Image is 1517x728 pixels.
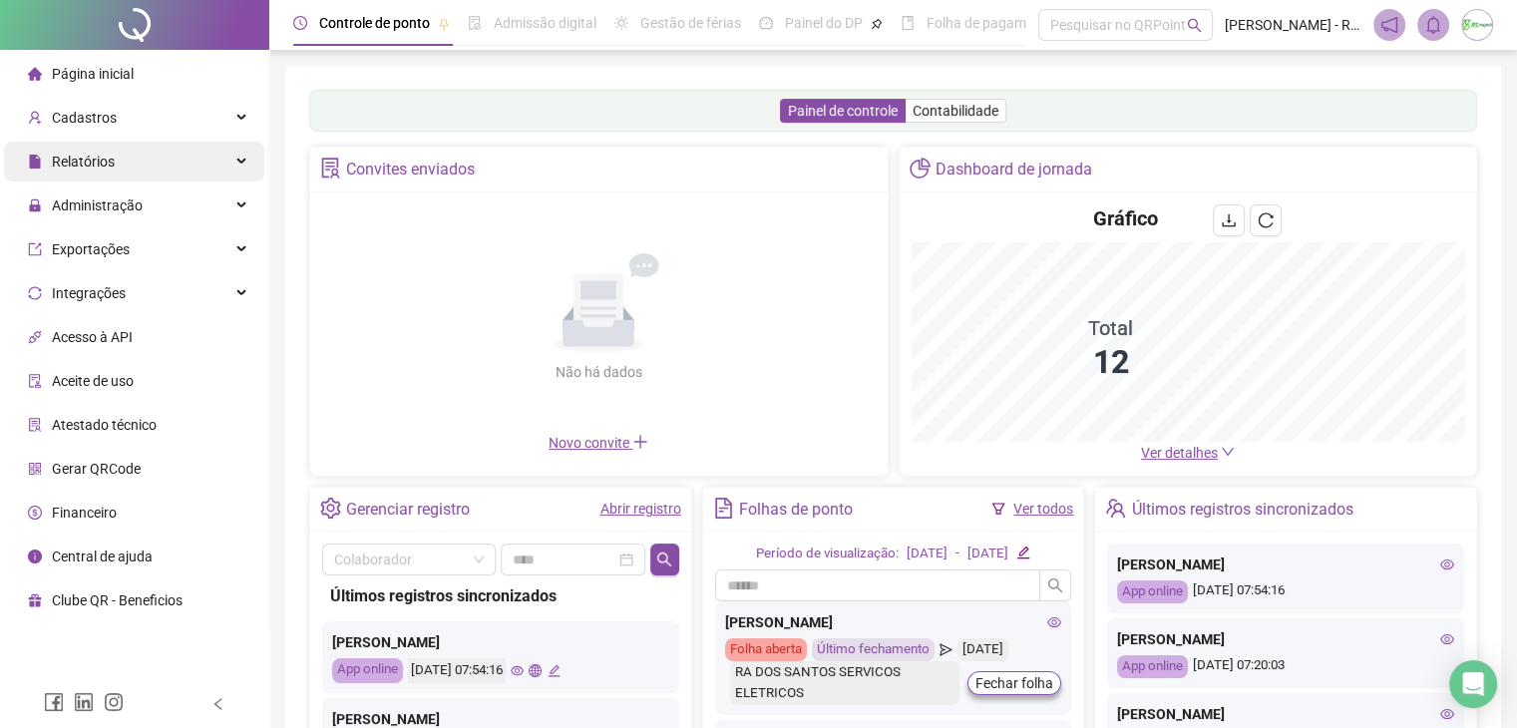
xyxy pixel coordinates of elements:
span: gift [28,593,42,607]
div: [PERSON_NAME] [725,611,1062,633]
span: plus [632,434,648,450]
span: Cadastros [52,110,117,126]
span: eye [1440,632,1454,646]
span: file [28,155,42,169]
div: [PERSON_NAME] [332,631,669,653]
span: Acesso à API [52,329,133,345]
span: [PERSON_NAME] - RS ENGENHARIA [1225,14,1361,36]
div: [DATE] [957,638,1008,661]
h4: Gráfico [1093,204,1158,232]
span: bell [1424,16,1442,34]
span: eye [1047,615,1061,629]
div: [DATE] [907,544,948,564]
div: App online [1117,580,1188,603]
span: down [1221,445,1235,459]
span: Painel do DP [785,15,863,31]
span: Aceite de uso [52,373,134,389]
span: setting [320,498,341,519]
div: Open Intercom Messenger [1449,660,1497,708]
div: Último fechamento [812,638,935,661]
div: Período de visualização: [756,544,899,564]
div: Folha aberta [725,638,807,661]
span: eye [511,664,524,677]
div: Últimos registros sincronizados [330,583,671,608]
span: linkedin [74,692,94,712]
span: sun [614,16,628,30]
span: api [28,330,42,344]
span: Clube QR - Beneficios [52,592,183,608]
div: App online [1117,655,1188,678]
div: [DATE] 07:20:03 [1117,655,1454,678]
span: Atestado técnico [52,417,157,433]
div: Gerenciar registro [346,493,470,527]
span: eye [1440,707,1454,721]
span: Novo convite [549,435,648,451]
span: Controle de ponto [319,15,430,31]
div: Convites enviados [346,153,475,186]
span: export [28,242,42,256]
a: Abrir registro [600,501,681,517]
span: eye [1440,557,1454,571]
span: Central de ajuda [52,548,153,564]
span: Ver detalhes [1141,445,1218,461]
span: search [1047,577,1063,593]
div: Não há dados [507,361,690,383]
span: pushpin [438,18,450,30]
span: send [940,638,952,661]
span: audit [28,374,42,388]
span: filter [991,502,1005,516]
span: clock-circle [293,16,307,30]
span: dashboard [759,16,773,30]
span: lock [28,198,42,212]
span: edit [1016,546,1029,558]
div: [DATE] 07:54:16 [1117,580,1454,603]
span: Contabilidade [913,103,998,119]
span: Admissão digital [494,15,596,31]
span: file-done [468,16,482,30]
span: team [1105,498,1126,519]
div: RA DOS SANTOS SERVICOS ELETRICOS [730,661,960,705]
span: info-circle [28,549,42,563]
span: facebook [44,692,64,712]
span: solution [320,158,341,179]
span: download [1221,212,1237,228]
span: Administração [52,197,143,213]
span: search [1187,18,1202,33]
span: user-add [28,111,42,125]
div: [DATE] [967,544,1008,564]
span: book [901,16,915,30]
div: Dashboard de jornada [936,153,1092,186]
span: qrcode [28,462,42,476]
div: [PERSON_NAME] [1117,628,1454,650]
span: Relatórios [52,154,115,170]
span: Financeiro [52,505,117,521]
span: global [529,664,542,677]
div: Folhas de ponto [739,493,853,527]
span: dollar [28,506,42,520]
span: Painel de controle [788,103,898,119]
span: Integrações [52,285,126,301]
div: - [955,544,959,564]
button: Fechar folha [967,671,1061,695]
span: Exportações [52,241,130,257]
span: search [656,551,672,567]
span: pie-chart [910,158,931,179]
a: Ver detalhes down [1141,445,1235,461]
div: [PERSON_NAME] [1117,703,1454,725]
div: App online [332,658,403,683]
div: [DATE] 07:54:16 [408,658,506,683]
span: Gestão de férias [640,15,741,31]
span: home [28,67,42,81]
span: Página inicial [52,66,134,82]
span: pushpin [871,18,883,30]
span: left [211,697,225,711]
div: [PERSON_NAME] [1117,553,1454,575]
span: solution [28,418,42,432]
span: reload [1258,212,1274,228]
span: notification [1380,16,1398,34]
span: sync [28,286,42,300]
span: edit [548,664,561,677]
span: instagram [104,692,124,712]
span: Folha de pagamento [927,15,1054,31]
span: Gerar QRCode [52,461,141,477]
